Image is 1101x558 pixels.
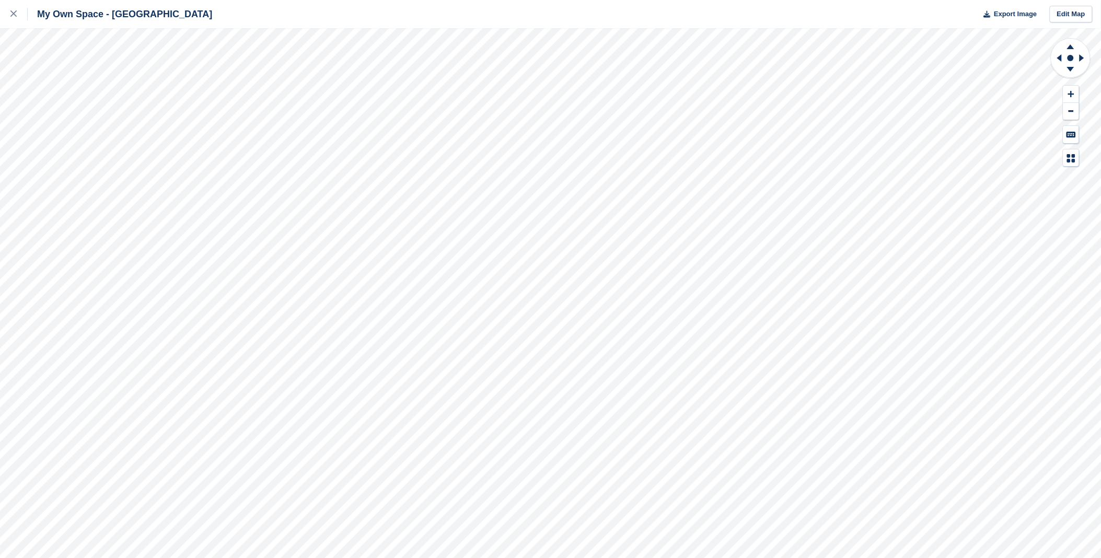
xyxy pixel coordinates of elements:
button: Zoom Out [1063,103,1079,120]
a: Edit Map [1050,6,1093,23]
div: My Own Space - [GEOGRAPHIC_DATA] [28,8,212,20]
button: Zoom In [1063,86,1079,103]
button: Keyboard Shortcuts [1063,126,1079,143]
span: Export Image [994,9,1037,19]
button: Export Image [978,6,1037,23]
button: Map Legend [1063,149,1079,167]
